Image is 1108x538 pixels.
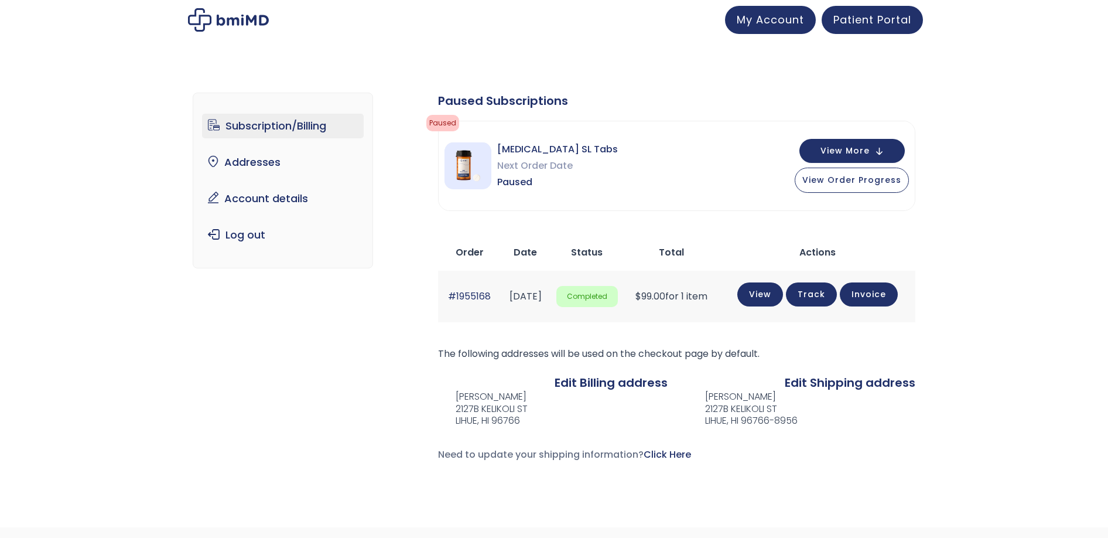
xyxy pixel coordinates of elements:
img: My account [188,8,269,32]
span: 99.00 [635,290,665,303]
span: Date [514,246,537,259]
span: Completed [556,286,617,308]
p: The following addresses will be used on the checkout page by default. [438,346,915,362]
span: My Account [737,12,804,27]
nav: Account pages [193,93,374,268]
a: Subscription/Billing [202,114,364,138]
a: My Account [725,6,816,34]
img: Sermorelin SL Tabs [444,142,491,189]
button: View Order Progress [795,168,909,193]
a: Log out [202,223,364,247]
a: Addresses [202,150,364,175]
button: View More [799,139,905,163]
span: Total [659,246,684,259]
a: Track [786,282,837,307]
span: Order [456,246,484,259]
span: Need to update your shipping information? [438,448,691,461]
div: Paused Subscriptions [438,93,915,109]
a: Click Here [644,448,691,461]
a: Edit Billing address [555,374,668,391]
span: Actions [799,246,836,259]
a: Invoice [840,282,898,307]
a: Edit Shipping address [785,374,915,391]
span: Status [571,246,603,259]
time: [DATE] [509,290,542,303]
address: [PERSON_NAME] 2127B KELIKOLI ST LIHUE, HI 96766 [438,391,528,427]
span: [MEDICAL_DATA] SL Tabs [497,141,618,158]
a: Account details [202,186,364,211]
span: $ [635,290,641,303]
span: Next Order Date [497,158,618,174]
address: [PERSON_NAME] 2127B KELIKOLI ST LIHUE, HI 96766-8956 [686,391,798,427]
td: for 1 item [624,271,719,322]
a: View [737,282,783,307]
span: Patient Portal [833,12,911,27]
span: View Order Progress [802,174,901,186]
a: Patient Portal [822,6,923,34]
span: Paused [426,115,459,131]
a: #1955168 [448,290,491,303]
span: View More [820,147,870,155]
span: Paused [497,174,618,190]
